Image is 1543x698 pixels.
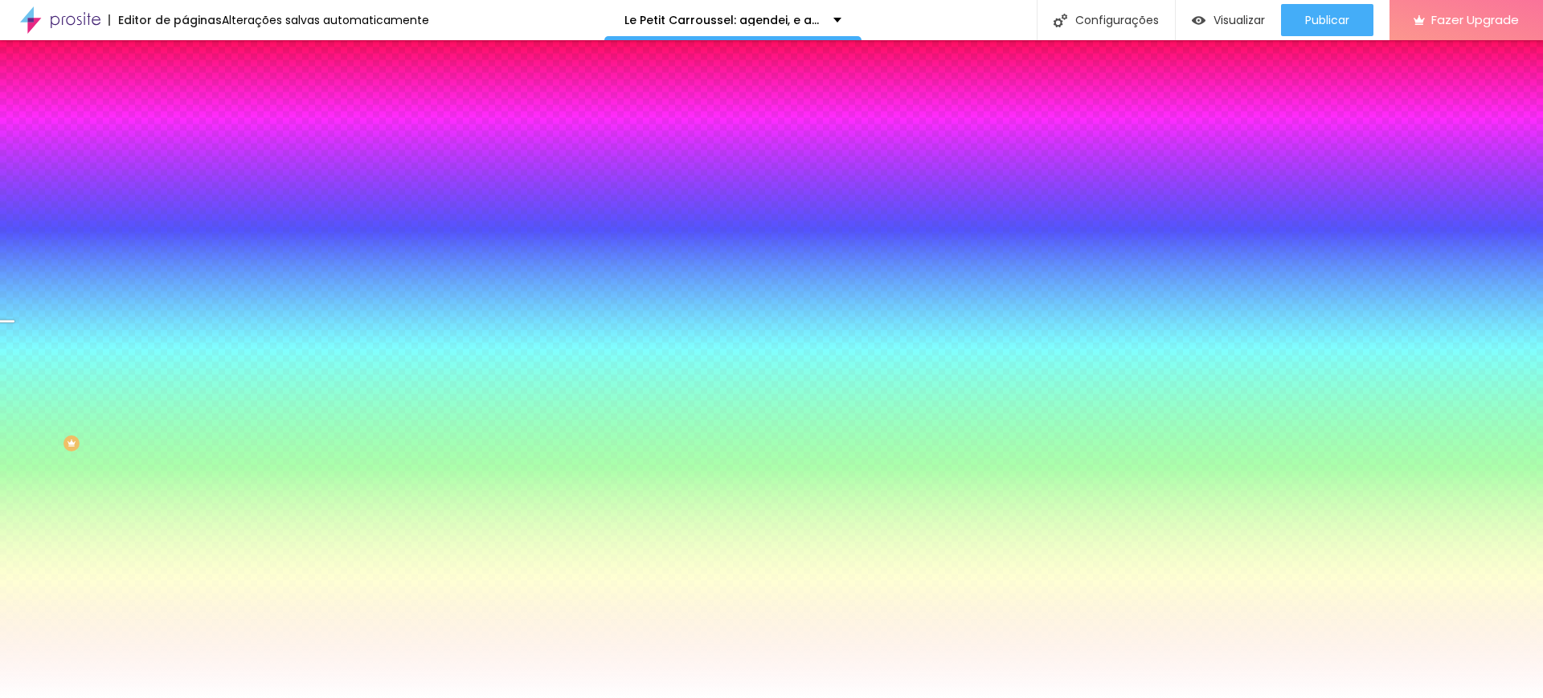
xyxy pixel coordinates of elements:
button: Publicar [1281,4,1373,36]
span: Publicar [1305,14,1349,27]
div: Alterações salvas automaticamente [222,14,429,26]
img: Icone [1054,14,1067,27]
p: Le Petit Carroussel: agendei, e agora? [624,14,821,26]
img: view-1.svg [1192,14,1205,27]
span: Visualizar [1214,14,1265,27]
div: Editor de páginas [108,14,222,26]
span: Fazer Upgrade [1431,13,1519,27]
button: Visualizar [1176,4,1281,36]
